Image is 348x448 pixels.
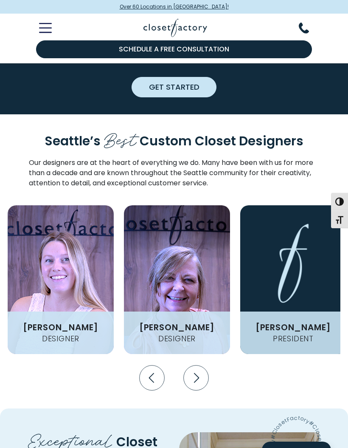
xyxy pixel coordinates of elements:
[29,158,319,188] p: Our designers are at the heart of everything we do. Many have been with us for more than a decade...
[331,210,348,228] button: Toggle Font size
[269,335,317,343] h4: President
[252,323,334,332] h3: [PERSON_NAME]
[155,335,199,343] h4: Designer
[143,19,207,37] img: Closet Factory Logo
[240,205,346,354] img: Will Farris
[8,205,114,354] img: Kendra Bone Closet Factory Seattle
[120,3,229,11] span: Over 60 Locations in [GEOGRAPHIC_DATA]!
[299,23,319,34] button: Phone Number
[20,323,102,332] h3: [PERSON_NAME]
[136,323,218,332] h3: [PERSON_NAME]
[140,132,303,150] span: Custom Closet Designers
[39,335,83,343] h4: Designer
[45,132,101,150] span: Seattle’s
[137,363,167,393] button: Previous slide
[331,193,348,210] button: Toggle High Contrast
[104,125,136,151] span: Best
[124,205,230,354] img: Sarah Carpenter Closet Factory Seattle
[29,23,52,33] button: Toggle Mobile Menu
[132,77,216,97] a: Get Started
[181,363,211,393] button: Next slide
[36,40,312,58] a: Schedule a Free Consultation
